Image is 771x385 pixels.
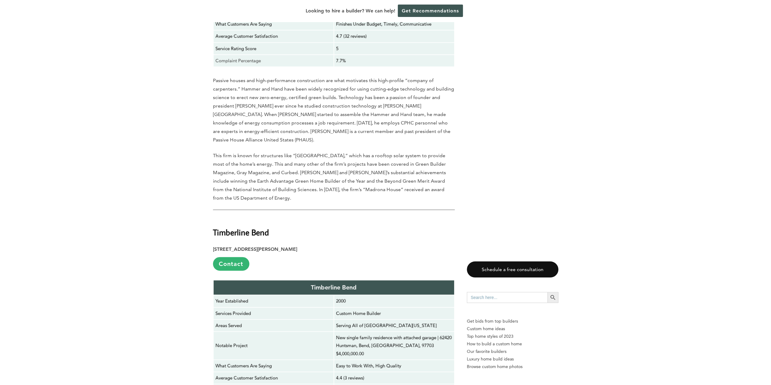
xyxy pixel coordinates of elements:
p: 2000 [336,297,452,305]
a: Custom home ideas [467,325,558,333]
p: Services Provided [215,310,332,317]
p: Areas Served [215,322,332,330]
p: What Customers Are Saying [215,20,332,28]
iframe: Drift Widget Chat Controller [655,341,764,378]
a: Contact [213,257,249,271]
a: How to build a custom home [467,340,558,348]
p: Passive houses and high-performance construction are what motivates this high-profile “company of... [213,76,455,144]
p: What Customers Are Saying [215,362,332,370]
p: Average Customer Satisfaction [215,32,332,40]
svg: Search [550,294,556,301]
p: 7.7% [336,57,452,65]
a: Luxury home build ideas [467,355,558,363]
p: 4.4 (3 reviews) [336,374,452,382]
p: Average Customer Satisfaction [215,374,332,382]
a: Browse custom home photos [467,363,558,370]
p: Complaint Percentage [215,57,332,65]
p: Get bids from top builders [467,317,558,325]
p: This firm is known for structures like “[GEOGRAPHIC_DATA],” which has a rooftop solar system to p... [213,151,455,202]
strong: [STREET_ADDRESS][PERSON_NAME] [213,246,297,252]
strong: Timberline Bend [213,227,269,237]
a: Schedule a free consultation [467,261,558,277]
p: Custom Home Builder [336,310,452,317]
a: Get Recommendations [398,5,463,17]
p: Notable Project [215,342,332,350]
p: New single family residence with attached garage | 62420 Huntsman, Bend, [GEOGRAPHIC_DATA], 97703... [336,334,452,358]
p: Easy to Work With, High Quality [336,362,452,370]
p: Serving All of [GEOGRAPHIC_DATA][US_STATE] [336,322,452,330]
a: Top home styles of 2023 [467,333,558,340]
p: Finishes Under Budget, Timely, Communicative [336,20,452,28]
a: Our favorite builders [467,348,558,355]
strong: Timberline Bend [311,284,357,291]
p: Service Rating Score [215,45,332,53]
p: 4.7 (32 reviews) [336,32,452,40]
input: Search here... [467,292,547,303]
p: 5 [336,45,452,53]
p: Year Established [215,297,332,305]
